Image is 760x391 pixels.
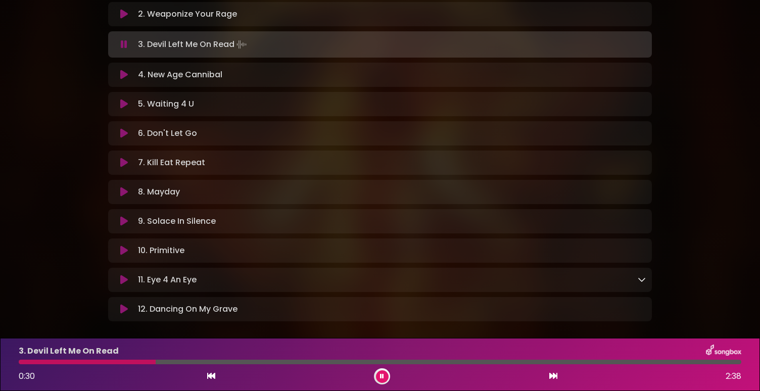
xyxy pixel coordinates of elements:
p: 11. Eye 4 An Eye [138,274,197,286]
img: waveform4.gif [234,37,249,52]
p: 12. Dancing On My Grave [138,303,238,315]
p: 2. Weaponize Your Rage [138,8,237,20]
p: 9. Solace In Silence [138,215,216,227]
p: 10. Primitive [138,245,184,257]
img: songbox-logo-white.png [706,345,741,358]
p: 6. Don't Let Go [138,127,197,139]
p: 7. Kill Eat Repeat [138,157,205,169]
p: 8. Mayday [138,186,180,198]
p: 5. Waiting 4 U [138,98,194,110]
p: 4. New Age Cannibal [138,69,222,81]
p: 3. Devil Left Me On Read [19,345,119,357]
p: 3. Devil Left Me On Read [138,37,249,52]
